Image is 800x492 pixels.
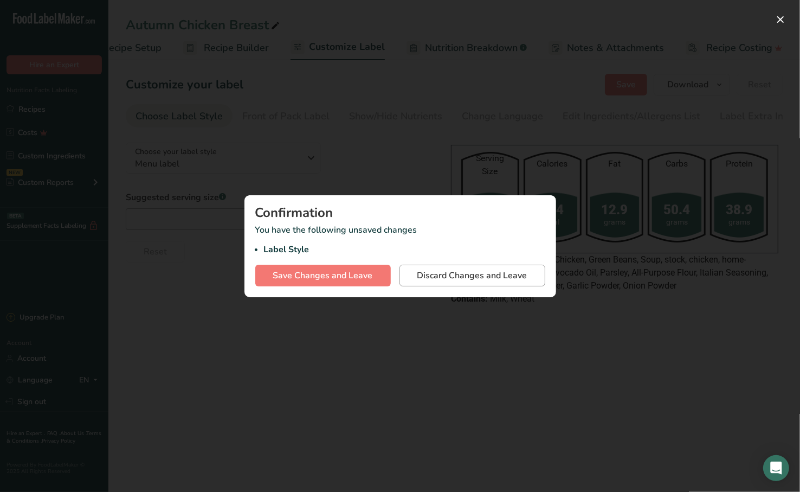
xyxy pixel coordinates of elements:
[417,269,527,282] span: Discard Changes and Leave
[255,223,545,256] p: You have the following unsaved changes
[264,243,545,256] li: Label Style
[763,455,789,481] div: Open Intercom Messenger
[255,206,545,219] div: Confirmation
[399,265,545,286] button: Discard Changes and Leave
[255,265,391,286] button: Save Changes and Leave
[273,269,373,282] span: Save Changes and Leave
